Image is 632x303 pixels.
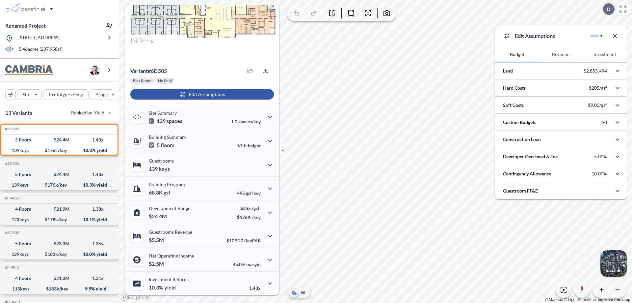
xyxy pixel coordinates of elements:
[149,237,165,243] p: $5.5M
[244,143,247,148] span: ft
[237,190,261,196] p: 495
[158,78,172,83] p: No Pool
[246,190,261,196] span: gsf/key
[237,143,261,148] p: 67
[589,85,607,91] p: $205/gsf
[149,182,185,187] p: Building Program
[4,230,19,235] h5: Click to copy the code
[4,127,19,131] h5: Click to copy the code
[600,250,627,277] button: Switcher ImageSatellite
[584,68,607,74] p: $2,855,494
[252,214,261,220] span: /key
[94,109,105,116] span: Yield
[299,289,307,297] button: Site Plan
[495,46,539,62] button: Budget
[18,34,60,43] p: [STREET_ADDRESS]
[149,110,177,116] p: Site Summary
[149,213,168,220] p: $24.4M
[583,46,627,62] button: Investment
[606,268,621,273] p: Satellite
[233,261,261,267] p: 45.0%
[588,102,607,108] p: $9.00/gsf
[545,297,563,302] a: Mapbox
[4,265,19,270] h5: Click to copy the code
[149,284,176,291] p: 10.3%
[149,189,171,196] p: 68.8K
[149,229,192,235] p: Guestrooms Revenue
[149,134,186,140] p: Building Summary
[43,89,89,100] button: Prototypes Only
[4,161,19,166] h5: Click to copy the code
[130,89,274,100] button: Edit Assumptions
[226,238,261,243] p: $109.20
[95,91,114,98] p: Program
[4,196,19,200] h5: Click to copy the code
[90,65,100,75] img: user logo
[503,68,513,74] p: Land
[607,6,611,12] p: D
[244,238,261,243] span: RevPAR
[120,293,149,301] a: Mapbox homepage
[591,33,598,39] div: USD
[564,297,596,302] a: OpenStreetMap
[49,91,83,98] p: Prototypes Only
[237,205,261,211] p: $355
[5,65,53,75] img: BrandImage
[592,171,607,177] p: 10.00%
[594,154,607,160] p: 5.00%
[149,277,189,282] p: Investment Returns
[238,119,261,124] span: spaces/key
[503,85,526,91] p: Hard Costs
[149,166,170,172] p: 139
[167,118,182,124] span: spaces
[503,153,558,160] p: Developer Overhead & Fee
[149,142,174,148] p: 5
[602,119,607,125] p: $0
[17,89,42,100] button: Site
[598,297,630,302] a: Improve this map
[5,22,46,29] p: Renamed Project
[249,285,261,291] p: 1.43x
[133,78,151,83] p: Flex Room
[503,102,524,108] p: Soft Costs
[149,158,174,164] p: Guestrooms
[290,289,298,297] button: Aerial View
[130,68,167,74] p: # 6d505
[248,143,261,148] span: height
[19,46,63,53] p: 5.46 acres ( 237,958 sf)
[149,253,194,258] p: Net Operating Income
[149,118,182,124] p: 139
[164,189,171,196] span: gsf
[515,32,555,40] p: Edit Assumptions
[503,119,536,126] p: Custom Budgets
[90,89,125,100] button: Program
[246,261,261,267] span: margin
[130,68,148,74] span: Variant
[164,284,176,291] span: yield
[503,188,538,194] p: Guestroom FF&E
[252,205,259,211] span: /gsf
[503,170,551,177] p: Contingency Allowance
[159,166,170,172] span: keys
[600,250,627,277] img: Switcher Image
[23,91,30,98] p: Site
[161,142,174,148] span: floors
[149,205,192,211] p: Development Budget
[539,46,583,62] button: Revenue
[5,109,32,117] p: 13 Variants
[66,107,115,118] button: Ranked by Yield
[503,136,541,143] p: Construction Loan
[149,260,165,267] p: $2.5M
[237,214,261,220] p: $176K
[231,119,261,124] p: 1.0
